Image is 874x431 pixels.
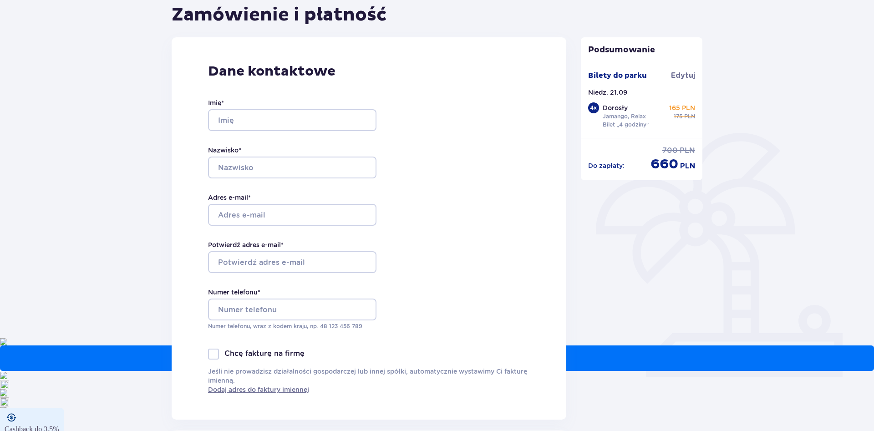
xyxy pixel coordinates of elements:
[208,288,260,297] label: Numer telefonu *
[588,71,647,81] p: Bilety do parku
[208,98,224,107] label: Imię *
[680,161,695,171] p: PLN
[208,204,376,226] input: Adres e-mail
[208,322,376,330] p: Numer telefonu, wraz z kodem kraju, np. 48 ​123 ​456 ​789
[224,349,305,359] p: Chcę fakturę na firmę
[588,161,625,170] p: Do zapłaty :
[172,4,387,26] h1: Zamówienie i płatność
[671,71,695,81] a: Edytuj
[684,112,695,121] p: PLN
[208,146,241,155] label: Nazwisko *
[208,385,309,394] a: Dodaj adres do faktury imiennej
[650,156,678,173] p: 660
[581,45,703,56] p: Podsumowanie
[208,299,376,320] input: Numer telefonu
[208,240,284,249] label: Potwierdź adres e-mail *
[208,193,251,202] label: Adres e-mail *
[603,103,628,112] p: Dorosły
[588,88,627,97] p: Niedz. 21.09
[208,63,530,80] p: Dane kontaktowe
[208,251,376,273] input: Potwierdź adres e-mail
[680,146,695,156] p: PLN
[669,103,695,112] p: 165 PLN
[662,146,678,156] p: 700
[208,157,376,178] input: Nazwisko
[674,112,682,121] p: 175
[603,121,649,129] p: Bilet „4 godziny”
[603,112,646,121] p: Jamango, Relax
[588,102,599,113] div: 4 x
[208,367,530,394] p: Jeśli nie prowadzisz działalności gospodarczej lub innej spółki, automatycznie wystawimy Ci faktu...
[208,109,376,131] input: Imię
